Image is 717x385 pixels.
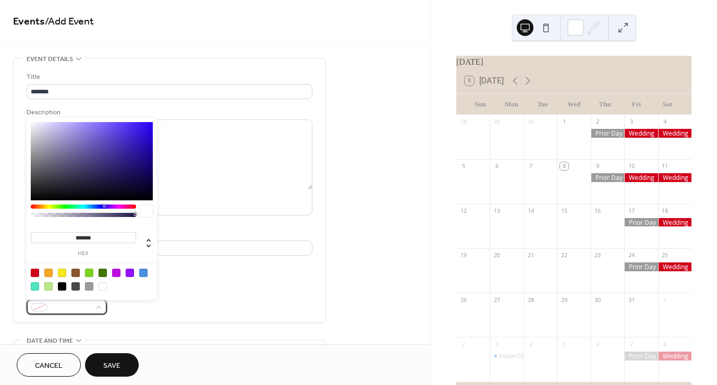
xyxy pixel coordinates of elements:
span: Save [103,360,120,371]
div: 4 [527,340,534,348]
div: #9013FE [126,269,134,277]
span: Event details [27,54,73,65]
div: 18 [661,207,669,214]
div: 2 [459,340,467,348]
div: #417505 [99,269,107,277]
div: Wed [558,94,590,115]
div: 21 [527,251,534,259]
div: 30 [594,296,602,304]
div: Title [27,71,310,82]
div: Description [27,107,310,118]
div: 1 [560,118,568,126]
div: Prior Day Rental [591,129,624,138]
div: #4A90E2 [139,269,148,277]
div: 10 [627,162,635,170]
div: 12 [459,207,467,214]
div: 29 [560,296,568,304]
div: Sat [652,94,683,115]
div: 17 [627,207,635,214]
div: #BD10E0 [112,269,120,277]
div: 15 [560,207,568,214]
div: 28 [527,296,534,304]
div: Fri [621,94,652,115]
div: Wedding [658,352,691,360]
div: 23 [594,251,602,259]
div: PowerOn Midwest Meeting [499,352,577,360]
div: 8 [560,162,568,170]
div: #000000 [58,282,66,291]
a: Events [13,11,45,32]
div: Wedding [624,173,658,182]
span: Cancel [35,360,63,371]
div: Prior Day Rental [624,218,658,227]
div: [DATE] [456,56,691,68]
div: 3 [627,118,635,126]
div: 24 [627,251,635,259]
div: 6 [594,340,602,348]
div: 31 [627,296,635,304]
div: #F8E71C [58,269,66,277]
div: Thu [589,94,621,115]
div: 9 [594,162,602,170]
div: 4 [661,118,669,126]
div: Location [27,228,310,239]
div: Prior Day Rental [624,352,658,360]
div: Wedding [658,173,691,182]
button: Save [85,353,139,377]
div: Tue [527,94,558,115]
span: Date and time [27,335,73,346]
div: #50E3C2 [31,282,39,291]
button: Cancel [17,353,81,377]
div: 5 [459,162,467,170]
div: 26 [459,296,467,304]
div: #D0021B [31,269,39,277]
div: Wedding [658,218,691,227]
div: 28 [459,118,467,126]
div: 19 [459,251,467,259]
div: 27 [493,296,501,304]
div: 30 [527,118,534,126]
div: 6 [493,162,501,170]
div: #B8E986 [44,282,53,291]
div: 13 [493,207,501,214]
div: 20 [493,251,501,259]
span: / Add Event [45,11,94,32]
div: Prior Day Rental [624,262,658,271]
div: #8B572A [71,269,80,277]
div: 7 [627,340,635,348]
div: 14 [527,207,534,214]
div: PowerOn Midwest Meeting [490,352,523,360]
div: Sun [465,94,496,115]
div: #FFFFFF [99,282,107,291]
div: #9B9B9B [85,282,93,291]
div: Wedding [658,129,691,138]
label: hex [31,251,136,257]
div: 16 [594,207,602,214]
div: 1 [661,296,669,304]
div: 7 [527,162,534,170]
div: 25 [661,251,669,259]
div: Mon [496,94,527,115]
div: #F5A623 [44,269,53,277]
div: 29 [493,118,501,126]
div: #7ED321 [85,269,93,277]
div: 22 [560,251,568,259]
div: Wedding [624,129,658,138]
div: 8 [661,340,669,348]
div: #4A4A4A [71,282,80,291]
div: 11 [661,162,669,170]
div: 2 [594,118,602,126]
div: Wedding [658,262,691,271]
div: 3 [493,340,501,348]
div: Prior Day Rental [591,173,624,182]
div: 5 [560,340,568,348]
